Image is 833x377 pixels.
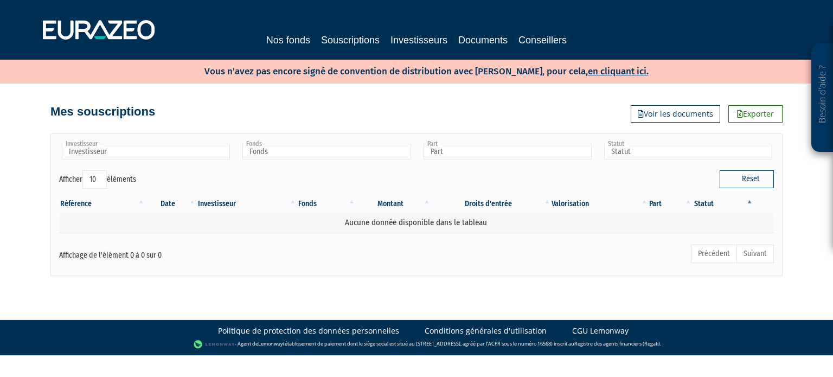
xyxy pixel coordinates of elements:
th: Part: activer pour trier la colonne par ordre croissant [649,195,693,213]
button: Reset [720,170,774,188]
a: Nos fonds [266,33,310,48]
div: Affichage de l'élément 0 à 0 sur 0 [59,244,348,261]
h4: Mes souscriptions [50,105,155,118]
th: Investisseur: activer pour trier la colonne par ordre croissant [197,195,298,213]
a: Documents [458,33,508,48]
a: Lemonway [258,340,283,347]
a: Investisseurs [390,33,447,48]
a: Registre des agents financiers (Regafi) [574,340,660,347]
a: Conseillers [518,33,567,48]
th: Fonds: activer pour trier la colonne par ordre croissant [297,195,356,213]
a: Souscriptions [321,33,380,49]
img: logo-lemonway.png [194,339,235,350]
th: Date: activer pour trier la colonne par ordre croissant [146,195,197,213]
a: Voir les documents [631,105,720,123]
img: 1732889491-logotype_eurazeo_blanc_rvb.png [43,20,155,40]
th: Droits d'entrée: activer pour trier la colonne par ordre croissant [432,195,552,213]
a: Conditions générales d'utilisation [425,325,547,336]
th: Montant: activer pour trier la colonne par ordre croissant [356,195,432,213]
th: Référence : activer pour trier la colonne par ordre croissant [59,195,146,213]
a: Politique de protection des données personnelles [218,325,399,336]
a: Exporter [728,105,783,123]
a: en cliquant ici. [588,66,649,77]
p: Besoin d'aide ? [816,49,829,147]
a: CGU Lemonway [572,325,629,336]
td: Aucune donnée disponible dans le tableau [59,213,774,232]
th: Valorisation: activer pour trier la colonne par ordre croissant [552,195,649,213]
div: - Agent de (établissement de paiement dont le siège social est situé au [STREET_ADDRESS], agréé p... [11,339,822,350]
p: Vous n'avez pas encore signé de convention de distribution avec [PERSON_NAME], pour cela, [173,62,649,78]
label: Afficher éléments [59,170,136,189]
th: Statut : activer pour trier la colonne par ordre d&eacute;croissant [693,195,754,213]
select: Afficheréléments [82,170,107,189]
